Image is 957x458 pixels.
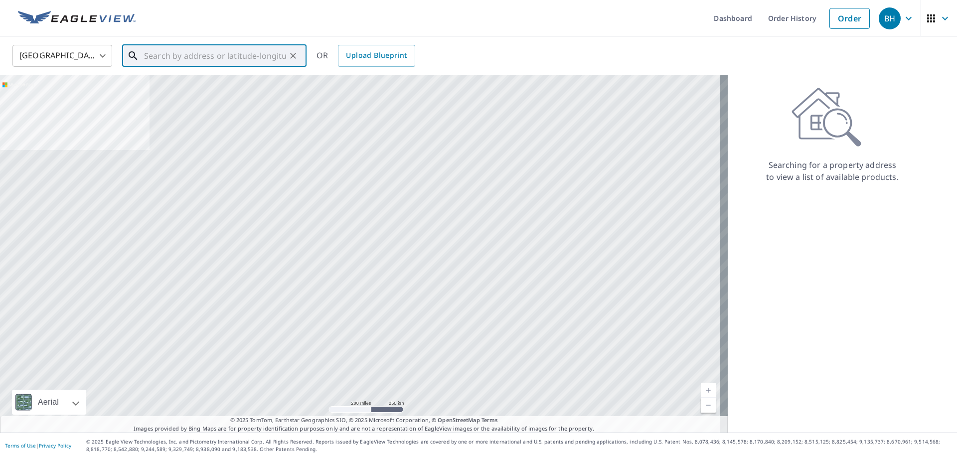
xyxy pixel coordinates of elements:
[5,442,36,449] a: Terms of Use
[12,390,86,415] div: Aerial
[766,159,899,183] p: Searching for a property address to view a list of available products.
[144,42,286,70] input: Search by address or latitude-longitude
[346,49,407,62] span: Upload Blueprint
[286,49,300,63] button: Clear
[438,416,479,424] a: OpenStreetMap
[86,438,952,453] p: © 2025 Eagle View Technologies, Inc. and Pictometry International Corp. All Rights Reserved. Repo...
[39,442,71,449] a: Privacy Policy
[317,45,415,67] div: OR
[701,398,716,413] a: Current Level 5, Zoom Out
[35,390,62,415] div: Aerial
[701,383,716,398] a: Current Level 5, Zoom In
[18,11,136,26] img: EV Logo
[829,8,870,29] a: Order
[338,45,415,67] a: Upload Blueprint
[230,416,498,425] span: © 2025 TomTom, Earthstar Geographics SIO, © 2025 Microsoft Corporation, ©
[12,42,112,70] div: [GEOGRAPHIC_DATA]
[481,416,498,424] a: Terms
[5,443,71,449] p: |
[879,7,901,29] div: BH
